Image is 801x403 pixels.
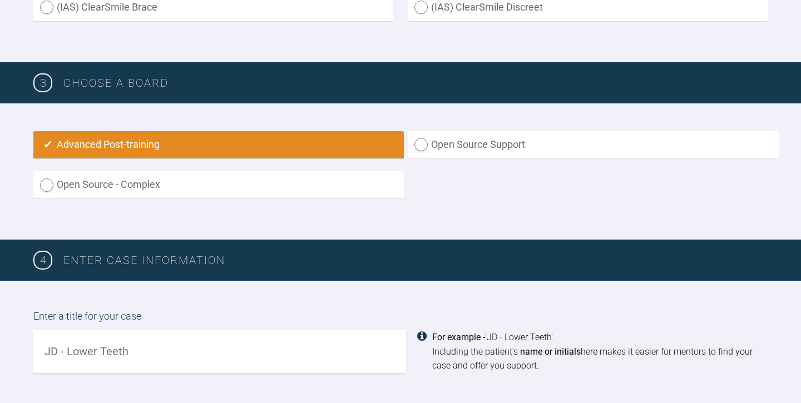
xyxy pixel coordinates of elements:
[408,131,778,158] label: Open Source Support
[33,330,406,373] input: JD - Lower Teeth
[33,73,52,92] span: 3
[33,171,404,198] label: Open Source - Complex
[63,74,768,92] h3: Choose a board
[33,309,768,330] label: Enter a title for your case
[63,251,768,269] h3: Enter case information
[432,332,485,342] strong: For example -
[432,330,768,373] div: 'JD - Lower Teeth'. Including the patient's here makes it easier for mentors to find your case an...
[33,131,404,158] label: Advanced Post-training
[520,346,581,357] strong: name or initials
[33,251,52,270] span: 4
